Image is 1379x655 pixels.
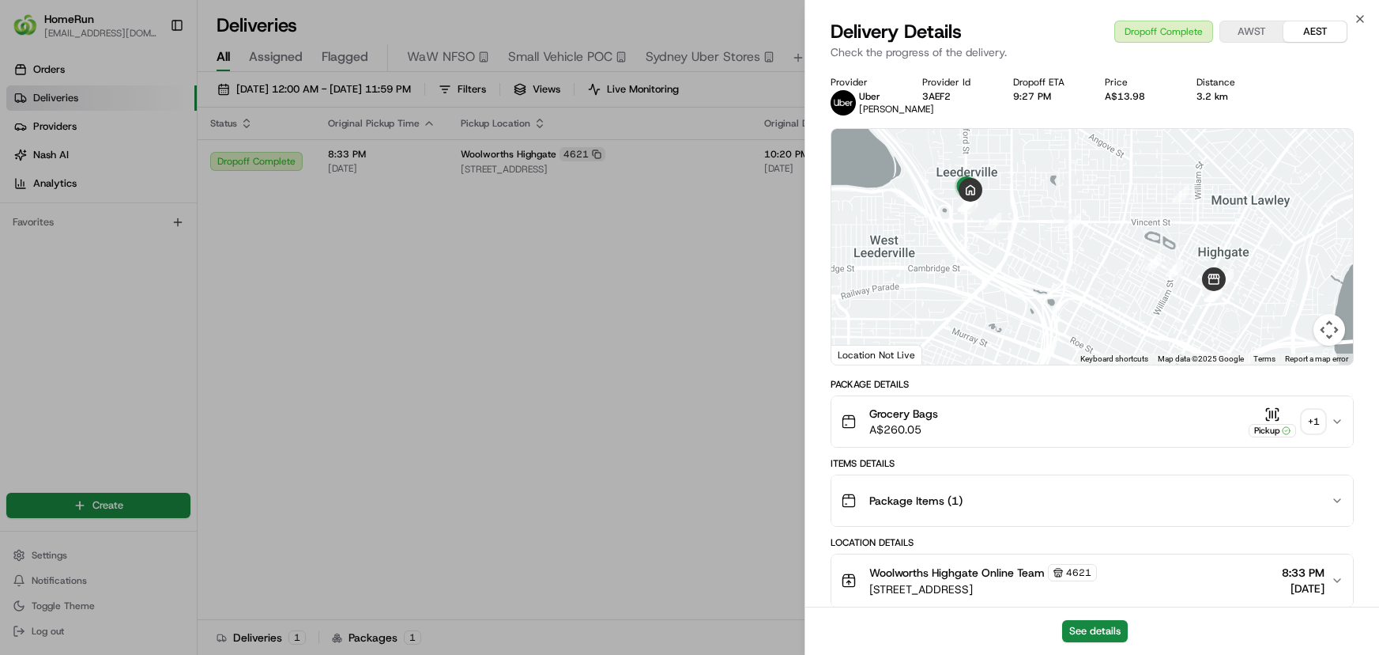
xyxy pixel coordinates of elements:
[1062,620,1128,642] button: See details
[1013,90,1079,103] div: 9:27 PM
[835,344,887,365] a: Open this area in Google Maps (opens a new window)
[1080,354,1148,365] button: Keyboard shortcuts
[1285,354,1348,363] a: Report a map error
[831,457,1354,470] div: Items Details
[831,378,1354,391] div: Package Details
[1066,566,1091,579] span: 4621
[984,213,1001,230] div: 12
[831,44,1354,60] p: Check the progress of the delivery.
[1282,565,1324,581] span: 8:33 PM
[1196,76,1263,89] div: Distance
[1282,581,1324,596] span: [DATE]
[1283,21,1347,42] button: AEST
[1196,90,1263,103] div: 3.2 km
[1158,354,1244,363] span: Map data ©2025 Google
[835,344,887,365] img: Google
[1249,407,1296,437] button: Pickup
[1220,21,1283,42] button: AWST
[869,493,963,509] span: Package Items ( 1 )
[1105,76,1171,89] div: Price
[1172,185,1189,203] div: 1
[831,396,1353,447] button: Grocery BagsA$260.05Pickup+1
[859,90,880,103] span: Uber
[869,406,938,422] span: Grocery Bags
[922,90,951,103] button: 3AEF2
[1204,284,1221,301] div: 5
[831,555,1353,607] button: Woolworths Highgate Online Team4621[STREET_ADDRESS]8:33 PM[DATE]
[869,422,938,437] span: A$260.05
[831,76,897,89] div: Provider
[1216,269,1234,286] div: 9
[831,475,1353,526] button: Package Items (1)
[1205,285,1223,302] div: 8
[1249,424,1296,437] div: Pickup
[1144,253,1162,271] div: 10
[1204,284,1222,301] div: 7
[1302,411,1324,433] div: + 1
[831,19,962,44] span: Delivery Details
[1249,407,1324,437] button: Pickup+1
[831,536,1354,549] div: Location Details
[1166,259,1183,277] div: 2
[859,103,934,115] span: [PERSON_NAME]
[961,197,978,214] div: 13
[1064,214,1081,231] div: 11
[869,581,1097,597] span: [STREET_ADDRESS]
[922,76,989,89] div: Provider Id
[869,565,1045,581] span: Woolworths Highgate Online Team
[1313,314,1345,346] button: Map camera controls
[831,345,922,365] div: Location Not Live
[1253,354,1275,363] a: Terms
[831,90,856,115] img: uber-new-logo.jpeg
[1105,90,1171,103] div: A$13.98
[1013,76,1079,89] div: Dropoff ETA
